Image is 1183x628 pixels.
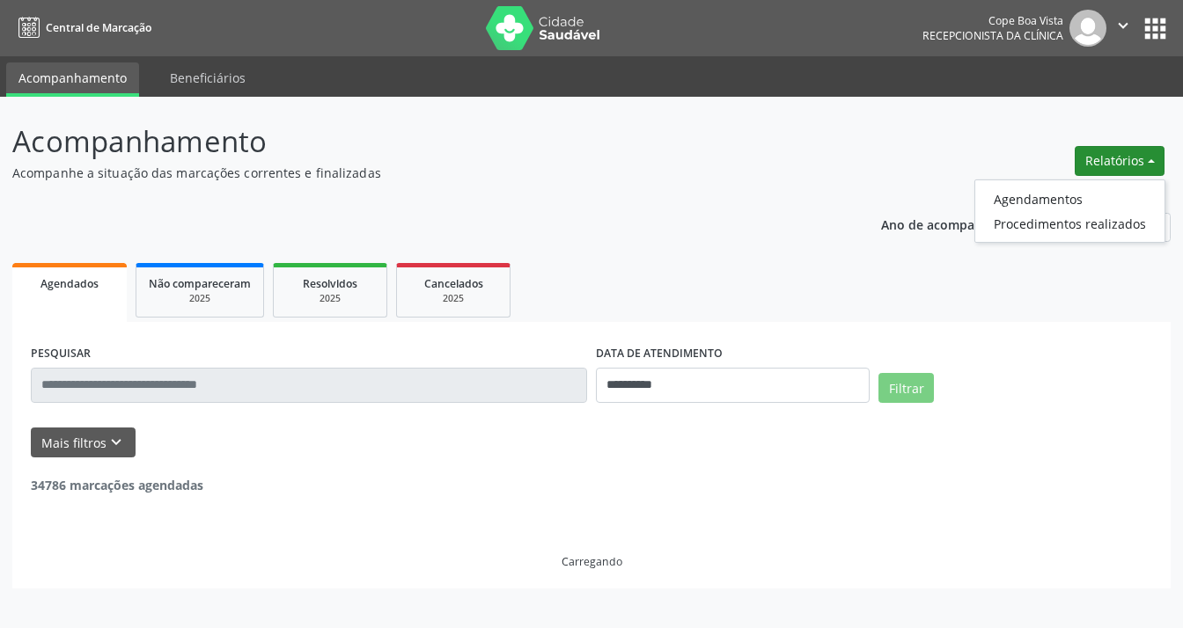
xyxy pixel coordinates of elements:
[1140,13,1171,44] button: apps
[409,292,497,305] div: 2025
[975,211,1165,236] a: Procedimentos realizados
[562,554,622,569] div: Carregando
[881,213,1037,235] p: Ano de acompanhamento
[922,28,1063,43] span: Recepcionista da clínica
[1069,10,1106,47] img: img
[12,13,151,42] a: Central de Marcação
[286,292,374,305] div: 2025
[46,20,151,35] span: Central de Marcação
[424,276,483,291] span: Cancelados
[40,276,99,291] span: Agendados
[6,62,139,97] a: Acompanhamento
[1113,16,1133,35] i: 
[31,340,91,368] label: PESQUISAR
[107,433,126,452] i: keyboard_arrow_down
[31,477,203,493] strong: 34786 marcações agendadas
[1106,10,1140,47] button: 
[149,292,251,305] div: 2025
[1075,146,1165,176] button: Relatórios
[922,13,1063,28] div: Cope Boa Vista
[12,164,823,182] p: Acompanhe a situação das marcações correntes e finalizadas
[974,179,1165,243] ul: Relatórios
[878,373,934,403] button: Filtrar
[31,427,136,458] button: Mais filtroskeyboard_arrow_down
[158,62,258,93] a: Beneficiários
[149,276,251,291] span: Não compareceram
[596,340,723,368] label: DATA DE ATENDIMENTO
[12,120,823,164] p: Acompanhamento
[303,276,357,291] span: Resolvidos
[975,186,1165,211] a: Agendamentos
